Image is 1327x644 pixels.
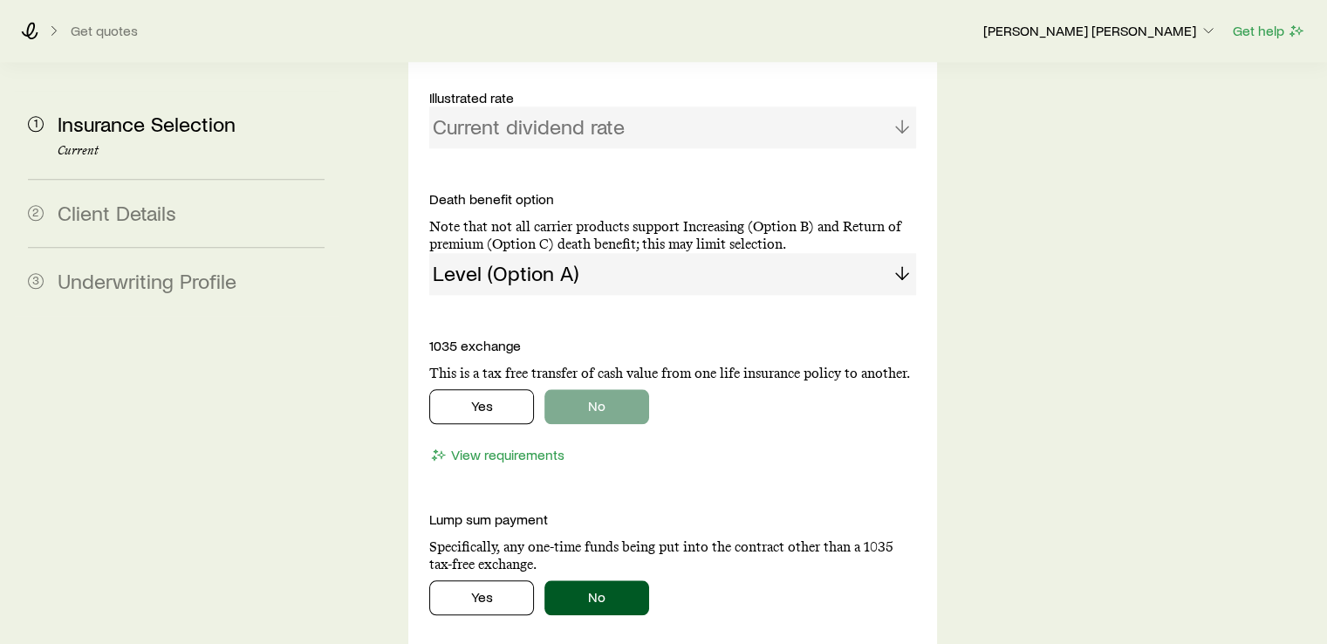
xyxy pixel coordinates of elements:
p: [PERSON_NAME] [PERSON_NAME] [983,22,1217,39]
p: 1035 exchange [429,337,915,354]
button: Get help [1232,21,1306,41]
span: Client Details [58,200,176,225]
button: [PERSON_NAME] [PERSON_NAME] [982,21,1218,42]
p: Note that not all carrier products support Increasing (Option B) and Return of premium (Option C)... [429,218,915,253]
button: Yes [429,580,534,615]
button: Get quotes [70,23,139,39]
span: 1 [28,116,44,132]
span: 3 [28,273,44,289]
p: Lump sum payment [429,510,915,528]
p: Specifically, any one-time funds being put into the contract other than a 1035 tax-free exchange. [429,538,915,573]
p: Death benefit option [429,190,915,208]
span: 2 [28,205,44,221]
p: Illustrated rate [429,89,915,106]
button: Yes [429,389,534,424]
button: View requirements [429,445,565,465]
span: Underwriting Profile [58,268,236,293]
p: This is a tax free transfer of cash value from one life insurance policy to another. [429,365,915,382]
span: Insurance Selection [58,111,236,136]
button: No [544,389,649,424]
p: Current [58,144,325,158]
button: No [544,580,649,615]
